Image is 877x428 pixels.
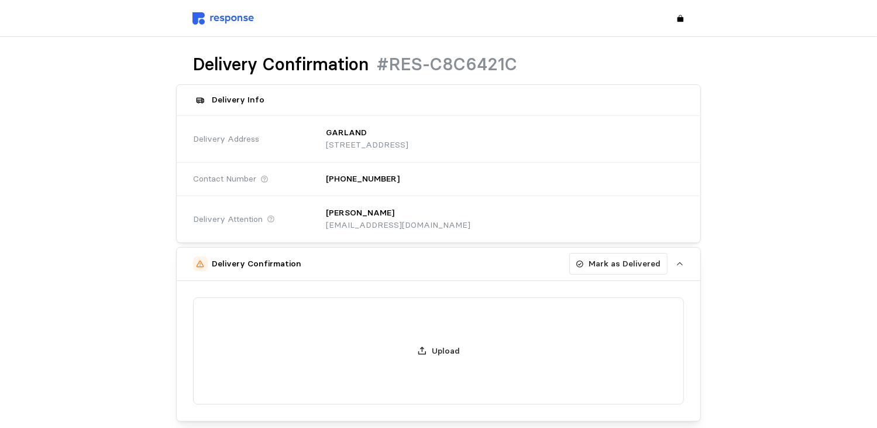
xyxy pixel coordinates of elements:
[193,213,263,226] span: Delivery Attention
[589,258,661,271] p: Mark as Delivered
[177,280,700,422] div: Delivery ConfirmationMark as Delivered
[192,12,254,25] img: svg%3e
[193,173,256,186] span: Contact Number
[177,248,700,280] button: Delivery ConfirmationMark as Delivered
[326,126,367,139] p: GARLAND
[326,139,408,152] p: [STREET_ADDRESS]
[192,53,369,76] h1: Delivery Confirmation
[432,345,460,358] p: Upload
[212,258,301,270] h5: Delivery Confirmation
[193,133,259,146] span: Delivery Address
[212,94,264,106] h5: Delivery Info
[326,207,394,220] p: [PERSON_NAME]
[326,219,470,232] p: [EMAIL_ADDRESS][DOMAIN_NAME]
[326,173,400,186] p: [PHONE_NUMBER]
[377,53,517,76] h1: #RES-C8C6421C
[569,253,668,275] button: Mark as Delivered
